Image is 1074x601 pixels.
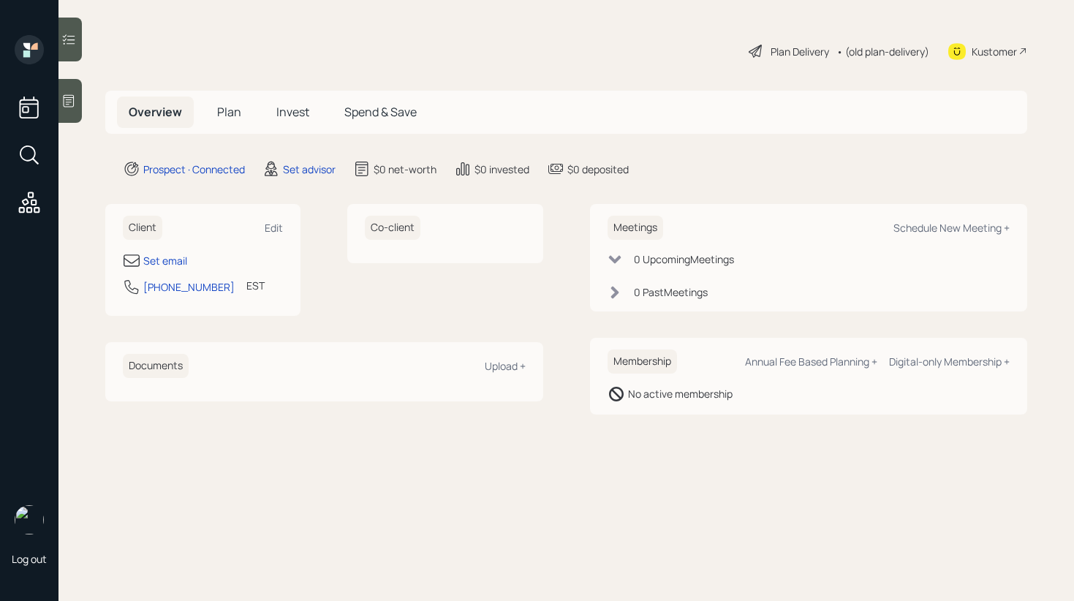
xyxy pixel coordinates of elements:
[123,354,189,378] h6: Documents
[567,162,629,177] div: $0 deposited
[374,162,436,177] div: $0 net-worth
[474,162,529,177] div: $0 invested
[889,355,1010,368] div: Digital-only Membership +
[608,349,677,374] h6: Membership
[972,44,1017,59] div: Kustomer
[143,253,187,268] div: Set email
[246,278,265,293] div: EST
[217,104,241,120] span: Plan
[129,104,182,120] span: Overview
[608,216,663,240] h6: Meetings
[634,252,734,267] div: 0 Upcoming Meeting s
[12,552,47,566] div: Log out
[745,355,877,368] div: Annual Fee Based Planning +
[344,104,417,120] span: Spend & Save
[634,284,708,300] div: 0 Past Meeting s
[283,162,336,177] div: Set advisor
[15,505,44,534] img: retirable_logo.png
[143,162,245,177] div: Prospect · Connected
[265,221,283,235] div: Edit
[123,216,162,240] h6: Client
[143,279,235,295] div: [PHONE_NUMBER]
[893,221,1010,235] div: Schedule New Meeting +
[836,44,929,59] div: • (old plan-delivery)
[276,104,309,120] span: Invest
[485,359,526,373] div: Upload +
[771,44,829,59] div: Plan Delivery
[365,216,420,240] h6: Co-client
[628,386,733,401] div: No active membership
